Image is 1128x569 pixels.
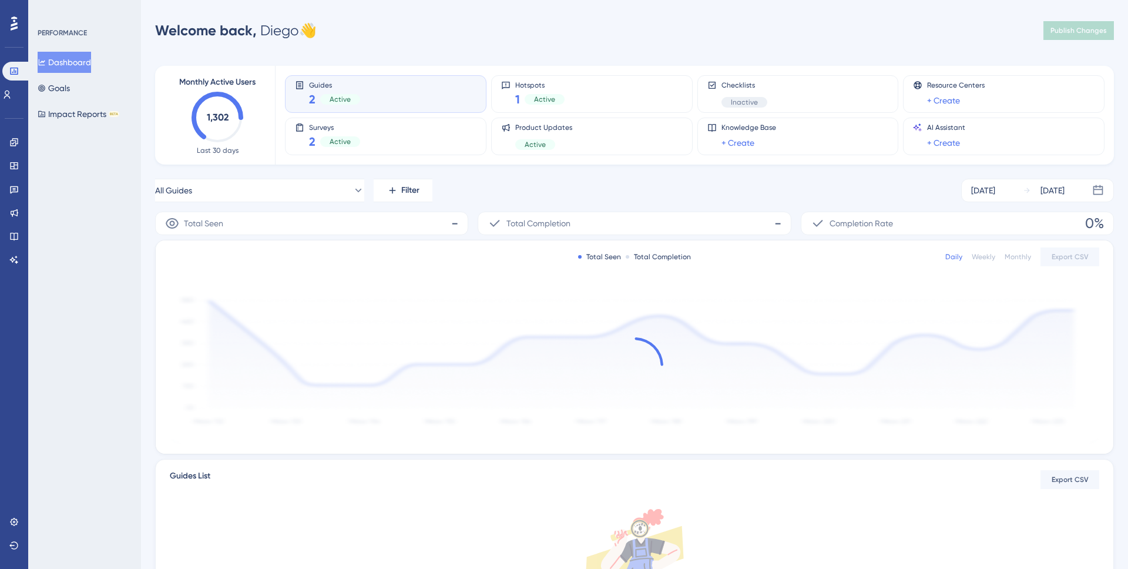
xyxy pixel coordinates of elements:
[774,214,781,233] span: -
[721,123,776,132] span: Knowledge Base
[1052,475,1089,484] span: Export CSV
[1040,183,1065,198] div: [DATE]
[1040,247,1099,266] button: Export CSV
[525,140,546,149] span: Active
[927,123,965,132] span: AI Assistant
[945,252,962,262] div: Daily
[170,469,210,490] span: Guides List
[578,252,621,262] div: Total Seen
[515,81,565,89] span: Hotspots
[927,93,960,108] a: + Create
[179,75,256,89] span: Monthly Active Users
[155,22,257,39] span: Welcome back,
[374,179,432,202] button: Filter
[830,216,893,230] span: Completion Rate
[155,179,364,202] button: All Guides
[38,52,91,73] button: Dashboard
[330,137,351,146] span: Active
[1040,470,1099,489] button: Export CSV
[972,252,995,262] div: Weekly
[38,78,70,99] button: Goals
[927,81,985,90] span: Resource Centers
[401,183,419,198] span: Filter
[731,98,758,107] span: Inactive
[309,123,360,131] span: Surveys
[155,183,192,198] span: All Guides
[534,95,555,104] span: Active
[309,133,315,150] span: 2
[38,28,87,38] div: PERFORMANCE
[1005,252,1031,262] div: Monthly
[207,112,229,123] text: 1,302
[1050,26,1107,35] span: Publish Changes
[515,123,572,132] span: Product Updates
[1052,252,1089,262] span: Export CSV
[1043,21,1114,40] button: Publish Changes
[721,136,754,150] a: + Create
[927,136,960,150] a: + Create
[626,252,691,262] div: Total Completion
[197,146,239,155] span: Last 30 days
[721,81,767,90] span: Checklists
[451,214,458,233] span: -
[1085,214,1104,233] span: 0%
[515,91,520,108] span: 1
[155,21,317,40] div: Diego 👋
[109,111,119,117] div: BETA
[309,91,315,108] span: 2
[330,95,351,104] span: Active
[309,81,360,89] span: Guides
[506,216,570,230] span: Total Completion
[971,183,995,198] div: [DATE]
[38,103,119,125] button: Impact ReportsBETA
[184,216,223,230] span: Total Seen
